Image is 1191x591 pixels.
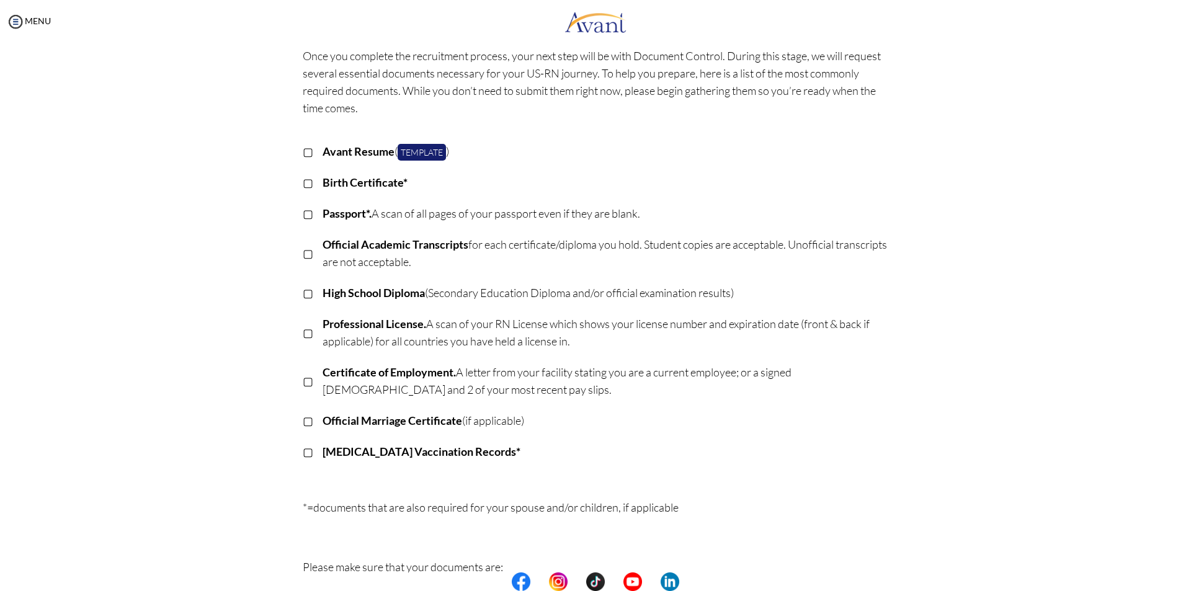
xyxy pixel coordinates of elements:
[323,205,889,222] p: A scan of all pages of your passport even if they are blank.
[323,414,462,427] b: Official Marriage Certificate
[323,284,889,301] p: (Secondary Education Diploma and/or official examination results)
[303,47,889,117] p: Once you complete the recruitment process, your next step will be with Document Control. During t...
[568,572,586,591] img: blank.png
[323,207,372,220] b: Passport*.
[303,499,889,551] p: *=documents that are also required for your spouse and/or children, if applicable
[323,317,426,331] b: Professional License.
[303,284,313,301] p: ▢
[303,244,313,262] p: ▢
[623,572,642,591] img: yt.png
[586,572,605,591] img: tt.png
[642,572,661,591] img: blank.png
[303,412,313,429] p: ▢
[661,572,679,591] img: li.png
[303,205,313,222] p: ▢
[323,144,395,158] b: Avant Resume
[323,412,889,429] p: (if applicable)
[549,572,568,591] img: in.png
[605,572,623,591] img: blank.png
[323,363,889,398] p: A letter from your facility stating you are a current employee; or a signed [DEMOGRAPHIC_DATA] an...
[512,572,530,591] img: fb.png
[323,315,889,350] p: A scan of your RN License which shows your license number and expiration date (front & back if ap...
[6,16,51,26] a: MENU
[564,3,627,40] img: logo.png
[323,286,425,300] b: High School Diploma
[323,445,520,458] b: [MEDICAL_DATA] Vaccination Records*
[303,143,313,160] p: ▢
[303,324,313,341] p: ▢
[323,176,408,189] b: Birth Certificate*
[303,174,313,191] p: ▢
[323,236,889,270] p: for each certificate/diploma you hold. Student copies are acceptable. Unofficial transcripts are ...
[323,238,468,251] b: Official Academic Transcripts
[398,144,446,161] a: Template
[303,443,313,460] p: ▢
[303,372,313,389] p: ▢
[323,365,456,379] b: Certificate of Employment.
[323,143,889,160] p: ( )
[6,12,25,31] img: icon-menu.png
[530,572,549,591] img: blank.png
